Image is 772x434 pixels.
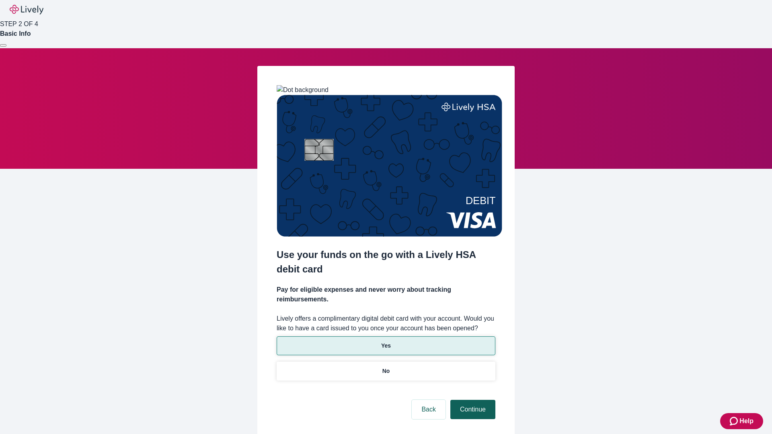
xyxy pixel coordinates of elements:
[739,416,754,426] span: Help
[10,5,43,14] img: Lively
[277,85,329,95] img: Dot background
[277,285,495,304] h4: Pay for eligible expenses and never worry about tracking reimbursements.
[277,362,495,381] button: No
[277,314,495,333] label: Lively offers a complimentary digital debit card with your account. Would you like to have a card...
[277,95,502,237] img: Debit card
[720,413,763,429] button: Zendesk support iconHelp
[450,400,495,419] button: Continue
[277,336,495,355] button: Yes
[382,367,390,375] p: No
[730,416,739,426] svg: Zendesk support icon
[277,248,495,276] h2: Use your funds on the go with a Lively HSA debit card
[381,342,391,350] p: Yes
[412,400,446,419] button: Back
